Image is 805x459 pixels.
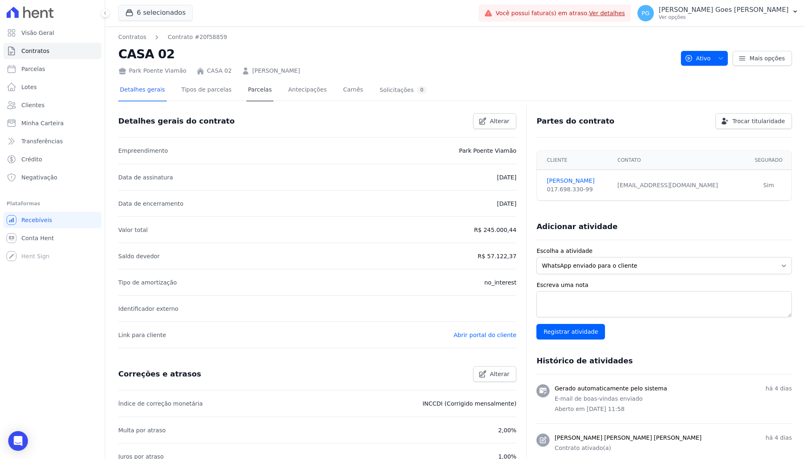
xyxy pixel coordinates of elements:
div: Solicitações [379,86,427,94]
span: Recebíveis [21,216,52,224]
a: Conta Hent [3,230,101,246]
div: Plataformas [7,199,98,209]
p: [PERSON_NAME] Goes [PERSON_NAME] [659,6,789,14]
a: Detalhes gerais [118,80,167,101]
a: Trocar titularidade [715,113,792,129]
label: Escolha a atividade [536,247,792,255]
a: Ver detalhes [589,10,625,16]
p: R$ 245.000,44 [474,225,516,235]
a: Abrir portal do cliente [453,332,516,338]
p: Empreendimento [118,146,168,156]
th: Segurado [746,151,791,170]
a: Solicitações0 [378,80,428,101]
h3: Detalhes gerais do contrato [118,116,235,126]
div: Park Poente Viamão [118,67,186,75]
a: Tipos de parcelas [180,80,233,101]
span: Clientes [21,101,44,109]
a: CASA 02 [207,67,232,75]
p: Multa por atraso [118,425,166,435]
p: há 4 dias [766,384,792,393]
span: Negativação [21,173,57,181]
button: PG [PERSON_NAME] Goes [PERSON_NAME] Ver opções [631,2,805,25]
h3: Correções e atrasos [118,369,201,379]
p: há 4 dias [766,434,792,442]
p: Tipo de amortização [118,278,177,287]
a: Recebíveis [3,212,101,228]
span: Contratos [21,47,49,55]
span: Parcelas [21,65,45,73]
p: no_interest [484,278,516,287]
h3: Histórico de atividades [536,356,632,366]
a: Carnês [341,80,365,101]
h3: Adicionar atividade [536,222,617,232]
h2: CASA 02 [118,45,674,63]
a: [PERSON_NAME] [547,177,607,185]
span: Conta Hent [21,234,54,242]
span: Visão Geral [21,29,54,37]
a: Contratos [118,33,146,41]
a: [PERSON_NAME] [252,67,300,75]
span: Alterar [490,370,510,378]
div: 0 [417,86,427,94]
p: R$ 57.122,37 [478,251,516,261]
h3: Gerado automaticamente pelo sistema [554,384,667,393]
input: Registrar atividade [536,324,605,340]
th: Cliente [537,151,612,170]
div: 017.698.330-99 [547,185,607,194]
a: Parcelas [246,80,274,101]
span: Alterar [490,117,510,125]
nav: Breadcrumb [118,33,227,41]
p: Park Poente Viamão [459,146,517,156]
h3: Partes do contrato [536,116,614,126]
p: Data de assinatura [118,172,173,182]
p: [DATE] [497,172,516,182]
a: Mais opções [733,51,792,66]
div: [EMAIL_ADDRESS][DOMAIN_NAME] [617,181,741,190]
a: Crédito [3,151,101,168]
p: Ver opções [659,14,789,21]
p: 2,00% [498,425,516,435]
a: Minha Carteira [3,115,101,131]
label: Escreva uma nota [536,281,792,289]
a: Visão Geral [3,25,101,41]
p: Saldo devedor [118,251,160,261]
p: Índice de correção monetária [118,399,203,409]
span: Lotes [21,83,37,91]
p: Link para cliente [118,330,166,340]
a: Lotes [3,79,101,95]
p: Contrato ativado(a) [554,444,792,452]
a: Negativação [3,169,101,186]
a: Antecipações [287,80,329,101]
span: Mais opções [750,54,785,62]
h3: [PERSON_NAME] [PERSON_NAME] [PERSON_NAME] [554,434,701,442]
p: [DATE] [497,199,516,209]
button: 6 selecionados [118,5,193,21]
div: Open Intercom Messenger [8,431,28,451]
a: Alterar [473,366,517,382]
span: Ativo [685,51,711,66]
p: Valor total [118,225,148,235]
a: Transferências [3,133,101,149]
a: Parcelas [3,61,101,77]
a: Alterar [473,113,517,129]
p: Aberto em [DATE] 11:58 [554,405,792,413]
th: Contato [612,151,746,170]
span: PG [642,10,649,16]
span: Trocar titularidade [732,117,785,125]
nav: Breadcrumb [118,33,674,41]
p: Identificador externo [118,304,178,314]
span: Minha Carteira [21,119,64,127]
span: Crédito [21,155,42,163]
button: Ativo [681,51,728,66]
span: Você possui fatura(s) em atraso. [496,9,625,18]
p: E-mail de boas-vindas enviado [554,395,792,403]
p: INCCDI (Corrigido mensalmente) [423,399,517,409]
td: Sim [746,170,791,201]
a: Contrato #20f58859 [168,33,227,41]
p: Data de encerramento [118,199,184,209]
a: Contratos [3,43,101,59]
a: Clientes [3,97,101,113]
span: Transferências [21,137,63,145]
